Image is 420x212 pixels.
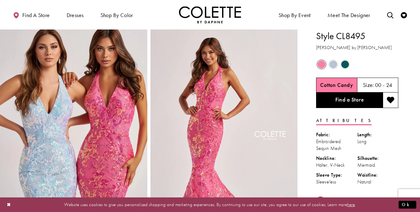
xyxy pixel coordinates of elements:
[316,155,357,162] div: Neckline:
[357,172,399,178] div: Waistline:
[399,6,409,23] a: Check Wishlist
[101,12,133,18] span: Shop by color
[316,162,357,169] div: Halter, V-Neck
[357,178,399,185] div: Natural
[45,201,375,209] p: Website uses cookies to give you personalized shopping and marketing experiences. By continuing t...
[316,44,398,51] h3: [PERSON_NAME] by [PERSON_NAME]
[279,12,311,18] span: Shop By Event
[179,6,241,23] img: Colette by Daphne
[22,12,50,18] span: Find a store
[357,155,399,162] div: Silhouette:
[179,6,241,23] a: Visit Home Page
[316,116,372,125] a: Attributes
[375,82,392,88] h5: 00 - 24
[357,138,399,145] div: Long
[11,6,51,23] a: Find a store
[316,196,324,208] a: Share using Pinterest - Opens in new tab
[65,6,85,23] span: Dresses
[4,199,14,210] button: Close Dialog
[67,12,84,18] span: Dresses
[316,138,357,152] div: Embroidered Sequin Mesh
[316,92,383,108] a: Find a Store
[363,81,374,88] span: Size:
[277,6,312,23] span: Shop By Event
[320,82,353,88] h5: Chosen color
[316,59,398,70] div: Product color controls state depends on size chosen
[326,6,372,23] a: Meet the designer
[328,12,370,18] span: Meet the designer
[99,6,135,23] span: Shop by color
[316,172,357,178] div: Sleeve Type:
[357,131,399,138] div: Length:
[316,29,398,43] h1: Style CL8495
[399,201,416,209] button: Submit Dialog
[328,59,339,70] div: Ice Blue
[316,131,357,138] div: Fabric:
[316,178,357,185] div: Sleeveless
[386,6,395,23] a: Toggle search
[340,59,351,70] div: Spruce
[347,201,355,208] a: here
[357,162,399,169] div: Mermaid
[316,59,327,70] div: Cotton Candy
[383,92,398,108] button: Add to wishlist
